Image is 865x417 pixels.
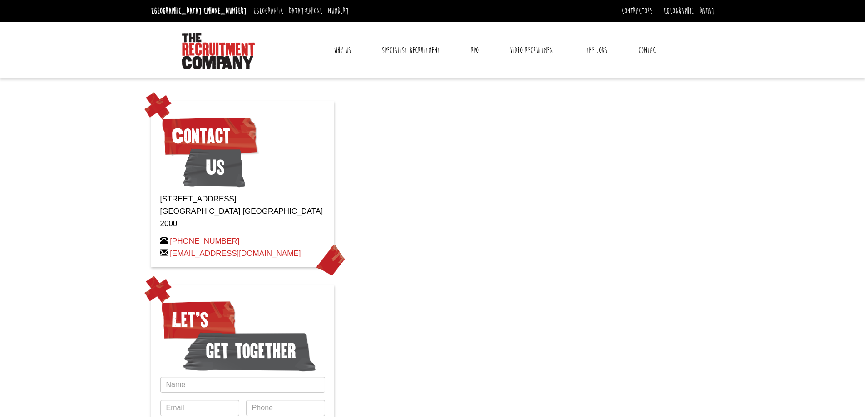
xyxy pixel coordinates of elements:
a: Specialist Recruitment [375,39,447,62]
span: get together [183,329,316,374]
input: Email [160,400,239,416]
input: Phone [246,400,325,416]
span: Contact [160,113,259,159]
a: RPO [464,39,485,62]
a: [PHONE_NUMBER] [306,6,349,16]
p: [STREET_ADDRESS] [GEOGRAPHIC_DATA] [GEOGRAPHIC_DATA] 2000 [160,193,325,230]
a: The Jobs [579,39,614,62]
span: Us [183,145,245,190]
a: [PHONE_NUMBER] [170,237,239,245]
a: Contractors [622,6,652,16]
a: [PHONE_NUMBER] [204,6,247,16]
a: [GEOGRAPHIC_DATA] [664,6,714,16]
a: Video Recruitment [503,39,562,62]
input: Name [160,377,325,393]
a: [EMAIL_ADDRESS][DOMAIN_NAME] [170,249,301,258]
span: Let’s [160,297,237,343]
img: The Recruitment Company [182,33,255,69]
a: Why Us [327,39,358,62]
li: [GEOGRAPHIC_DATA]: [149,4,249,18]
li: [GEOGRAPHIC_DATA]: [251,4,351,18]
a: Contact [632,39,665,62]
